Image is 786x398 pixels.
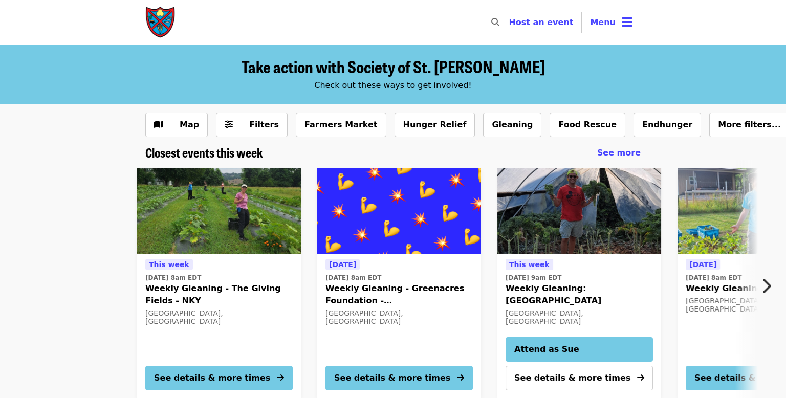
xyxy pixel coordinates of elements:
[249,120,279,129] span: Filters
[325,309,473,326] div: [GEOGRAPHIC_DATA], [GEOGRAPHIC_DATA]
[582,10,641,35] button: Toggle account menu
[622,15,632,30] i: bars icon
[329,260,356,269] span: [DATE]
[242,54,545,78] span: Take action with Society of St. [PERSON_NAME]
[509,17,573,27] a: Host an event
[506,309,653,326] div: [GEOGRAPHIC_DATA], [GEOGRAPHIC_DATA]
[506,337,653,362] button: Attend as Sue
[506,282,653,307] span: Weekly Gleaning: [GEOGRAPHIC_DATA]
[550,113,625,137] button: Food Rescue
[154,120,163,129] i: map icon
[225,120,233,129] i: sliders-h icon
[718,120,781,129] span: More filters...
[497,168,661,254] a: Weekly Gleaning: Our Harvest - College Hill
[180,120,199,129] span: Map
[325,273,381,282] time: [DATE] 8am EDT
[483,113,541,137] button: Gleaning
[689,260,716,269] span: [DATE]
[145,79,641,92] div: Check out these ways to get involved!
[334,372,450,384] div: See details & more times
[761,276,771,296] i: chevron-right icon
[506,10,514,35] input: Search
[325,282,473,307] span: Weekly Gleaning - Greenacres Foundation - [GEOGRAPHIC_DATA]
[506,366,653,390] button: See details & more times
[145,273,201,282] time: [DATE] 8am EDT
[509,260,550,269] span: This week
[145,309,293,326] div: [GEOGRAPHIC_DATA], [GEOGRAPHIC_DATA]
[497,168,661,254] img: Weekly Gleaning: Our Harvest - College Hill organized by Society of St. Andrew
[277,373,284,383] i: arrow-right icon
[457,373,464,383] i: arrow-right icon
[395,113,475,137] button: Hunger Relief
[145,282,293,307] span: Weekly Gleaning - The Giving Fields - NKY
[597,148,641,158] span: See more
[137,145,649,160] div: Closest events this week
[590,17,616,27] span: Menu
[325,366,473,390] button: See details & more times
[296,113,386,137] button: Farmers Market
[514,373,630,383] span: See details & more times
[506,273,561,282] time: [DATE] 9am EDT
[137,168,301,254] img: Weekly Gleaning - The Giving Fields - NKY organized by Society of St. Andrew
[145,6,176,39] img: Society of St. Andrew - Home
[317,168,481,254] img: Weekly Gleaning - Greenacres Foundation - Indian Hill organized by Society of St. Andrew
[491,17,499,27] i: search icon
[145,143,263,161] span: Closest events this week
[634,113,701,137] button: Endhunger
[216,113,288,137] button: Filters (0 selected)
[637,373,644,383] i: arrow-right icon
[752,272,786,300] button: Next item
[145,366,293,390] button: See details & more times
[145,113,208,137] button: Show map view
[145,145,263,160] a: Closest events this week
[514,343,644,356] span: Attend as Sue
[506,258,653,328] a: See details for "Weekly Gleaning: Our Harvest - College Hill"
[154,372,270,384] div: See details & more times
[686,273,741,282] time: [DATE] 8am EDT
[149,260,189,269] span: This week
[597,147,641,159] a: See more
